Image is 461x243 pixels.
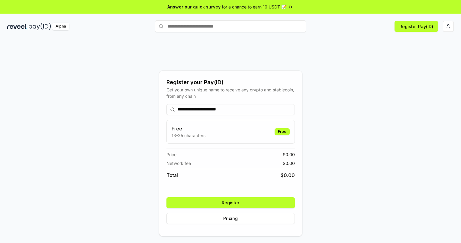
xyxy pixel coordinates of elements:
[166,160,191,166] span: Network fee
[167,4,221,10] span: Answer our quick survey
[166,213,295,224] button: Pricing
[166,172,178,179] span: Total
[172,125,205,132] h3: Free
[283,160,295,166] span: $ 0.00
[166,78,295,87] div: Register your Pay(ID)
[166,87,295,99] div: Get your own unique name to receive any crypto and stablecoin, from any chain
[166,197,295,208] button: Register
[7,23,27,30] img: reveel_dark
[52,23,69,30] div: Alpha
[395,21,438,32] button: Register Pay(ID)
[29,23,51,30] img: pay_id
[172,132,205,139] p: 13-25 characters
[275,128,290,135] div: Free
[281,172,295,179] span: $ 0.00
[283,151,295,158] span: $ 0.00
[166,151,176,158] span: Price
[222,4,286,10] span: for a chance to earn 10 USDT 📝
